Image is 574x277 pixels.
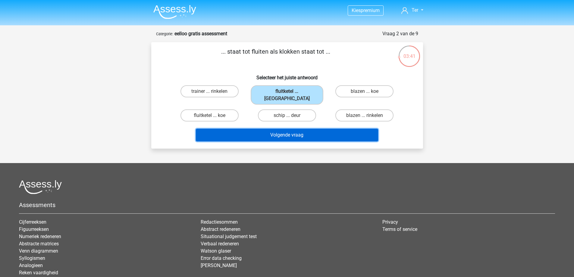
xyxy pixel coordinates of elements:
[180,109,239,121] label: fluitketel ... koe
[196,129,378,141] button: Volgende vraag
[19,226,49,232] a: Figuurreeksen
[335,109,394,121] label: blazen ... rinkelen
[180,85,239,97] label: trainer ... rinkelen
[161,70,413,80] h6: Selecteer het juiste antwoord
[258,109,316,121] label: schip ... deur
[201,263,237,268] a: [PERSON_NAME]
[412,7,418,13] span: Ter
[201,255,242,261] a: Error data checking
[19,234,61,239] a: Numeriek redeneren
[201,219,238,225] a: Redactiesommen
[201,241,239,247] a: Verbaal redeneren
[19,248,58,254] a: Venn diagrammen
[19,255,45,261] a: Syllogismen
[19,180,62,194] img: Assessly logo
[19,263,43,268] a: Analogieen
[382,30,418,37] div: Vraag 2 van de 9
[361,8,380,13] span: premium
[161,47,391,65] p: ... staat tot fluiten als klokken staat tot ...
[19,219,46,225] a: Cijferreeksen
[201,248,231,254] a: Watson glaser
[382,219,398,225] a: Privacy
[398,45,421,60] div: 03:41
[153,5,196,19] img: Assessly
[251,85,323,105] label: fluitketel ... [GEOGRAPHIC_DATA]
[201,234,257,239] a: Situational judgement test
[156,32,173,36] small: Categorie:
[19,241,59,247] a: Abstracte matrices
[335,85,394,97] label: blazen ... koe
[19,270,58,275] a: Reken vaardigheid
[352,8,361,13] span: Kies
[201,226,240,232] a: Abstract redeneren
[382,226,417,232] a: Terms of service
[399,7,425,14] a: Ter
[19,201,555,209] h5: Assessments
[348,6,383,14] a: Kiespremium
[174,31,227,36] strong: eelloo gratis assessment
